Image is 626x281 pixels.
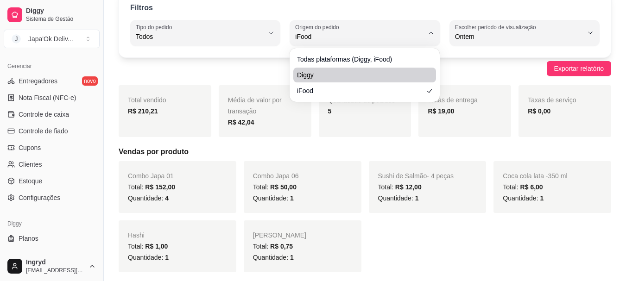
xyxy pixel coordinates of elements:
strong: R$ 42,04 [228,119,254,126]
span: Total: [253,243,293,250]
label: Origem do pedido [295,23,342,31]
strong: 5 [328,107,332,115]
span: Coca cola lata -350 ml [503,172,567,180]
span: 1 [540,194,544,202]
span: Diggy [297,70,423,80]
span: Cupons [19,143,41,152]
span: Total: [378,183,422,191]
strong: R$ 210,21 [128,107,158,115]
span: R$ 1,00 [145,243,168,250]
span: Total: [253,183,297,191]
span: Média de valor por transação [228,96,282,115]
span: R$ 12,00 [395,183,422,191]
span: R$ 50,00 [270,183,297,191]
span: 1 [415,194,419,202]
label: Escolher período de visualização [455,23,539,31]
span: Exportar relatório [554,63,604,74]
span: Diggy [26,7,96,15]
span: Nota Fiscal (NFC-e) [19,93,76,102]
span: Todas plataformas (Diggy, iFood) [297,55,423,64]
span: Sushi de Salmão- 4 peças [378,172,454,180]
span: Quantidade: [128,254,169,261]
span: R$ 152,00 [145,183,175,191]
span: 1 [290,254,294,261]
strong: R$ 0,00 [528,107,550,115]
span: Configurações [19,193,60,202]
span: 1 [290,194,294,202]
span: Total: [128,243,168,250]
span: Controle de fiado [19,126,68,136]
span: Quantidade: [378,194,419,202]
span: iFood [297,86,423,95]
span: Clientes [19,160,42,169]
span: iFood [295,32,423,41]
span: Sistema de Gestão [26,15,96,23]
span: Taxas de entrega [428,96,477,104]
span: Quantidade: [503,194,544,202]
span: Precisa de ajuda? [19,250,70,260]
span: Total: [128,183,175,191]
span: Quantidade: [253,194,294,202]
span: Total: [503,183,543,191]
span: [PERSON_NAME] [253,231,306,239]
span: Combo Japa 01 [128,172,174,180]
div: Gerenciar [4,59,100,74]
strong: R$ 19,00 [428,107,454,115]
span: Quantidade: [128,194,169,202]
div: Diggy [4,216,100,231]
span: 1 [165,254,169,261]
button: Select a team [4,30,100,48]
label: Tipo do pedido [136,23,175,31]
span: Entregadores [19,76,57,86]
span: Planos [19,234,38,243]
span: 4 [165,194,169,202]
span: R$ 6,00 [520,183,543,191]
span: Estoque [19,176,42,186]
span: Controle de caixa [19,110,69,119]
span: Total vendido [128,96,166,104]
span: [EMAIL_ADDRESS][PERSON_NAME][DOMAIN_NAME] [26,267,85,274]
span: J [12,34,21,44]
span: Ontem [455,32,583,41]
h5: Vendas por produto [119,146,611,157]
span: R$ 0,75 [270,243,293,250]
span: Taxas de serviço [528,96,576,104]
span: Todos [136,32,264,41]
span: Combo Japa 06 [253,172,299,180]
span: Hashi [128,231,145,239]
span: Quantidade: [253,254,294,261]
span: Ingryd [26,258,85,267]
div: Japa'Ok Deliv ... [28,34,73,44]
p: Filtros [130,2,153,13]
